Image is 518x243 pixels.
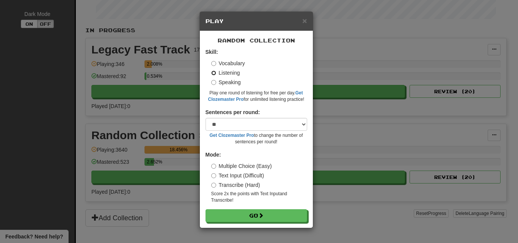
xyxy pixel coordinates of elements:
[218,37,295,44] span: Random Collection
[206,132,307,145] small: to change the number of sentences per round!
[211,183,216,188] input: Transcribe (Hard)
[206,90,307,103] small: Play one round of listening for free per day. for unlimited listening practice!
[210,133,254,138] a: Get Clozemaster Pro
[302,17,307,25] button: Close
[211,80,216,85] input: Speaking
[211,71,216,75] input: Listening
[211,173,216,178] input: Text Input (Difficult)
[211,191,307,204] small: Score 2x the points with Text Input and Transcribe !
[206,209,307,222] button: Go
[206,49,218,55] strong: Skill:
[211,78,241,86] label: Speaking
[206,152,221,158] strong: Mode:
[206,108,260,116] label: Sentences per round:
[211,69,240,77] label: Listening
[302,16,307,25] span: ×
[211,60,245,67] label: Vocabulary
[211,181,260,189] label: Transcribe (Hard)
[211,162,272,170] label: Multiple Choice (Easy)
[211,61,216,66] input: Vocabulary
[211,164,216,169] input: Multiple Choice (Easy)
[211,172,264,179] label: Text Input (Difficult)
[206,17,307,25] h5: Play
